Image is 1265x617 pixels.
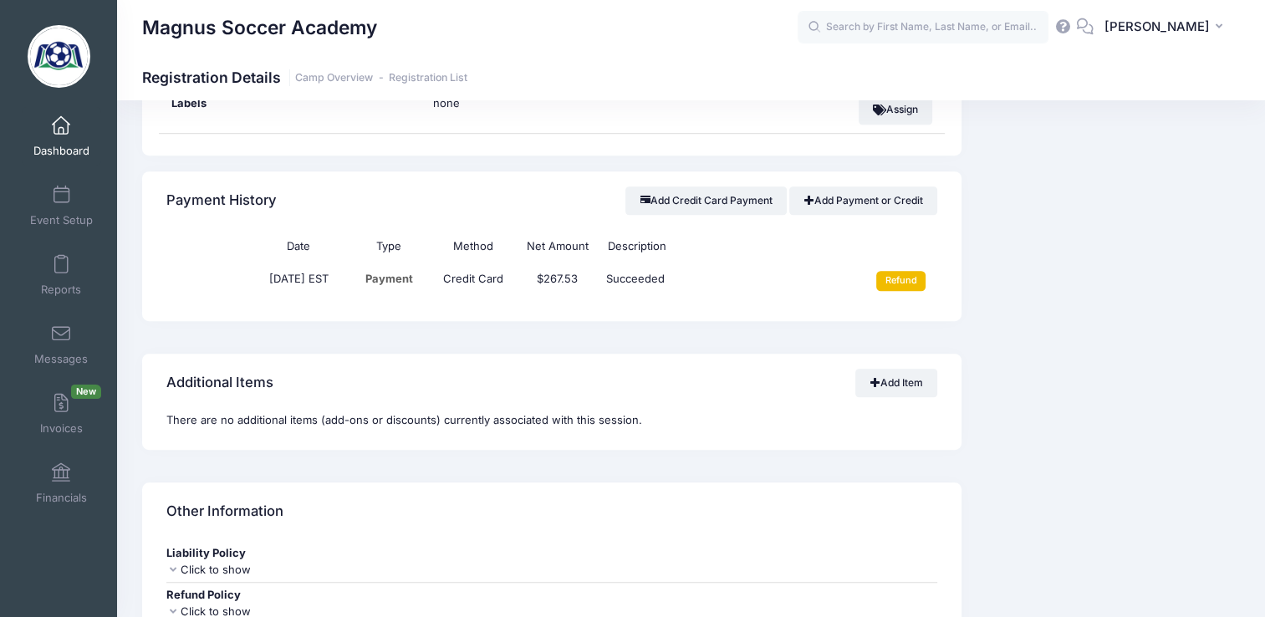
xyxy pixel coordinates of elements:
span: New [71,385,101,399]
th: Description [599,230,853,263]
input: Refund [876,271,926,291]
span: Invoices [40,421,83,436]
th: Method [431,230,515,263]
h1: Magnus Soccer Academy [142,8,377,47]
button: Assign [859,95,933,124]
div: Liability Policy [166,545,936,562]
span: Dashboard [33,144,89,158]
a: Add Item [855,369,937,397]
a: Messages [22,315,101,374]
h4: Additional Items [166,359,273,406]
span: Financials [36,491,87,505]
td: Payment [347,263,431,299]
th: Date [251,230,347,263]
a: Dashboard [22,107,101,166]
td: [DATE] EST [251,263,347,299]
a: Camp Overview [295,72,373,84]
a: Registration List [389,72,467,84]
a: Add Payment or Credit [789,186,937,215]
td: Credit Card [431,263,515,299]
span: Messages [34,352,88,366]
span: none [433,95,642,112]
div: Refund Policy [166,587,936,604]
th: Type [347,230,431,263]
a: Reports [22,246,101,304]
div: There are no additional items (add-ons or discounts) currently associated with this session. [142,412,962,451]
span: Reports [41,283,81,297]
button: Add Credit Card Payment [625,186,787,215]
td: Succeeded [599,263,853,299]
button: [PERSON_NAME] [1094,8,1240,47]
input: Search by First Name, Last Name, or Email... [798,11,1048,44]
div: Labels [159,87,421,132]
a: Event Setup [22,176,101,235]
td: $267.53 [515,263,599,299]
div: Click to show [166,562,936,579]
img: Magnus Soccer Academy [28,25,90,88]
span: [PERSON_NAME] [1104,18,1210,36]
th: Net Amount [515,230,599,263]
h4: Other Information [166,488,283,536]
h4: Payment History [166,177,277,225]
h1: Registration Details [142,69,467,86]
a: InvoicesNew [22,385,101,443]
span: Event Setup [30,213,93,227]
a: Financials [22,454,101,512]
